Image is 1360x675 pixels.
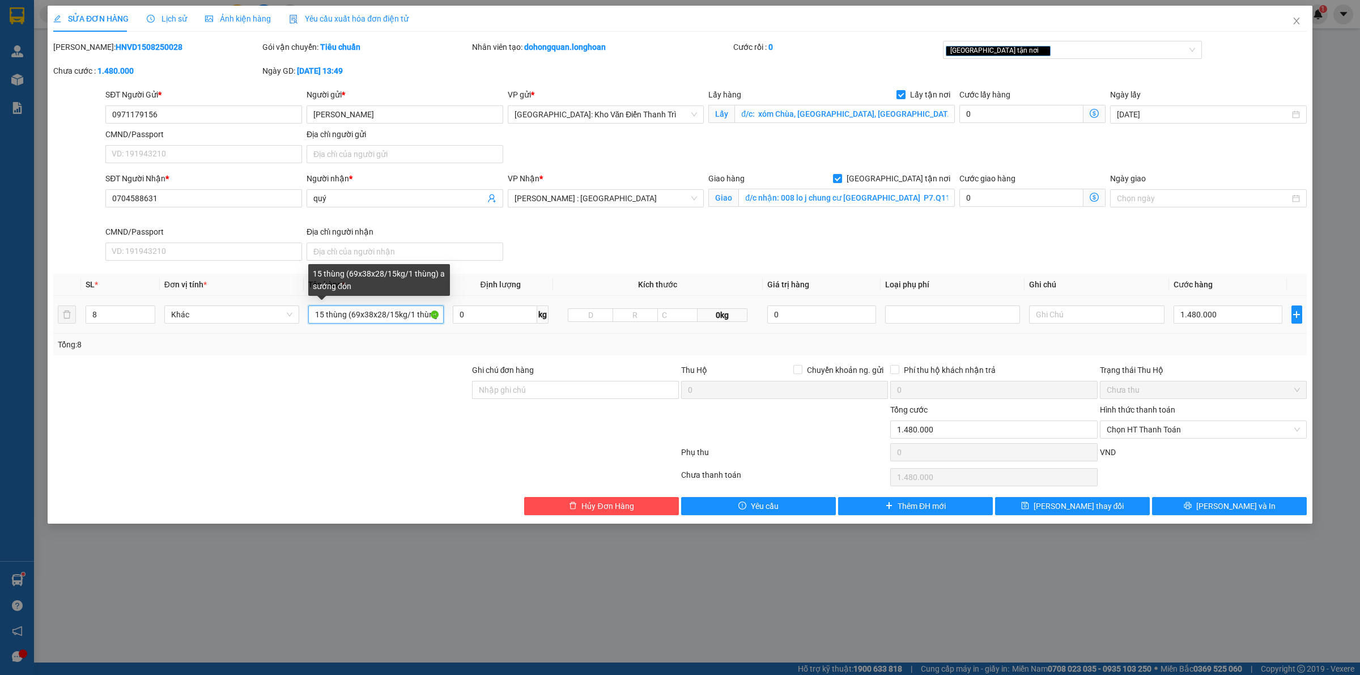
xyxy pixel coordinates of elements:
span: Lấy tận nơi [906,88,955,101]
span: VP Nhận [508,174,539,183]
span: Hủy Đơn Hàng [581,500,634,512]
label: Ngày lấy [1110,90,1141,99]
span: clock-circle [147,15,155,23]
span: Hà Nội: Kho Văn Điển Thanh Trì [515,106,698,123]
b: dohongquan.longhoan [524,43,606,52]
span: VND [1100,448,1116,457]
span: Giao [708,189,738,207]
span: Chưa thu [1107,381,1300,398]
label: Cước giao hàng [959,174,1015,183]
span: SỬA ĐƠN HÀNG [53,14,129,23]
div: SĐT Người Nhận [105,172,302,185]
span: Chọn HT Thanh Toán [1107,421,1300,438]
label: Hình thức thanh toán [1100,405,1175,414]
span: kg [537,305,549,324]
span: Phí thu hộ khách nhận trả [899,364,1000,376]
span: Lịch sử [147,14,187,23]
input: Cước lấy hàng [959,105,1083,123]
th: Ghi chú [1025,274,1168,296]
span: CSKH: [8,44,253,87]
span: Ảnh kiện hàng [205,14,271,23]
input: Ghi Chú [1029,305,1164,324]
input: D [568,308,613,322]
span: Đơn vị tính [164,280,207,289]
input: Lấy tận nơi [734,105,955,123]
b: [DATE] 13:49 [297,66,343,75]
input: Địa chỉ của người gửi [307,145,503,163]
span: Giao hàng [708,174,745,183]
span: Chuyển khoản ng. gửi [802,364,888,376]
div: SĐT Người Gửi [105,88,302,101]
b: HNVD1508250028 [116,43,182,52]
span: Khác [171,306,292,323]
div: Người nhận [307,172,503,185]
span: user-add [487,194,496,203]
button: delete [58,305,76,324]
button: Close [1281,6,1312,37]
div: Chưa thanh toán [680,469,889,489]
b: 0 [768,43,773,52]
span: printer [1184,502,1192,511]
button: deleteHủy Đơn Hàng [524,497,679,515]
input: R [613,308,658,322]
input: Giao tận nơi [738,189,955,207]
span: 0kg [698,308,747,322]
div: Nhân viên tạo: [472,41,732,53]
button: save[PERSON_NAME] thay đổi [995,497,1150,515]
span: Kích thước [638,280,677,289]
span: close [1292,16,1301,26]
span: Thêm ĐH mới [898,500,946,512]
span: Định lượng [481,280,521,289]
div: VP gửi [508,88,704,101]
div: Gói vận chuyển: [262,41,469,53]
input: Ghi chú đơn hàng [472,381,679,399]
div: Địa chỉ người nhận [307,226,503,238]
span: [PERSON_NAME] thay đổi [1034,500,1124,512]
input: VD: Bàn, Ghế [308,305,443,324]
span: Giá trị hàng [767,280,809,289]
span: Cước hàng [1174,280,1213,289]
strong: (Công Ty TNHH Chuyển Phát Nhanh Bảo An - MST: 0109597835) [20,32,239,40]
span: Lấy hàng [708,90,741,99]
span: close [1040,48,1046,53]
label: Ghi chú đơn hàng [472,366,534,375]
div: CMND/Passport [105,128,302,141]
span: dollar-circle [1090,193,1099,202]
span: picture [205,15,213,23]
span: [PERSON_NAME] và In [1196,500,1276,512]
button: printer[PERSON_NAME] và In [1152,497,1307,515]
span: plus [1292,310,1302,319]
th: Loại phụ phí [881,274,1025,296]
span: exclamation-circle [738,502,746,511]
input: C [657,308,698,322]
span: Hồ Chí Minh : Kho Quận 12 [515,190,698,207]
span: dollar-circle [1090,109,1099,118]
div: Phụ thu [680,446,889,466]
span: Tổng cước [890,405,928,414]
img: icon [289,15,298,24]
span: Yêu cầu xuất hóa đơn điện tử [289,14,409,23]
span: Thu Hộ [681,366,707,375]
div: Chưa cước : [53,65,260,77]
input: Cước giao hàng [959,189,1083,207]
div: Người gửi [307,88,503,101]
span: [PHONE_NUMBER] (7h - 21h) [59,44,253,87]
label: Ngày giao [1110,174,1146,183]
span: Lấy [708,105,734,123]
span: plus [885,502,893,511]
div: Ngày GD: [262,65,469,77]
div: Tổng: 8 [58,338,525,351]
b: Tiêu chuẩn [320,43,360,52]
div: Cước rồi : [733,41,940,53]
b: 1.480.000 [97,66,134,75]
span: save [1021,502,1029,511]
input: Ngày giao [1117,192,1290,205]
div: Trạng thái Thu Hộ [1100,364,1307,376]
button: plusThêm ĐH mới [838,497,993,515]
button: exclamation-circleYêu cầu [681,497,836,515]
strong: BIÊN NHẬN VẬN CHUYỂN BẢO AN EXPRESS [23,16,236,29]
label: Cước lấy hàng [959,90,1010,99]
span: delete [569,502,577,511]
div: CMND/Passport [105,226,302,238]
span: edit [53,15,61,23]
